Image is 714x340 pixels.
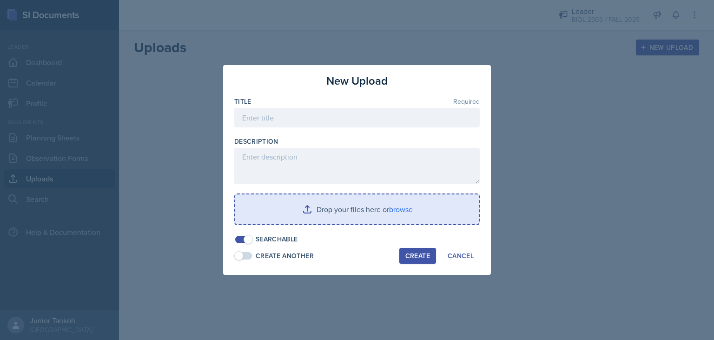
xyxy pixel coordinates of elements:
button: Cancel [442,248,480,264]
span: Required [453,98,480,105]
label: Title [234,97,251,106]
button: Create [399,248,436,264]
div: Create Another [256,251,314,261]
input: Enter title [234,108,480,127]
label: Description [234,137,278,146]
div: Create [405,252,430,260]
h3: New Upload [326,73,388,89]
div: Searchable [256,234,298,244]
div: Cancel [448,252,474,260]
